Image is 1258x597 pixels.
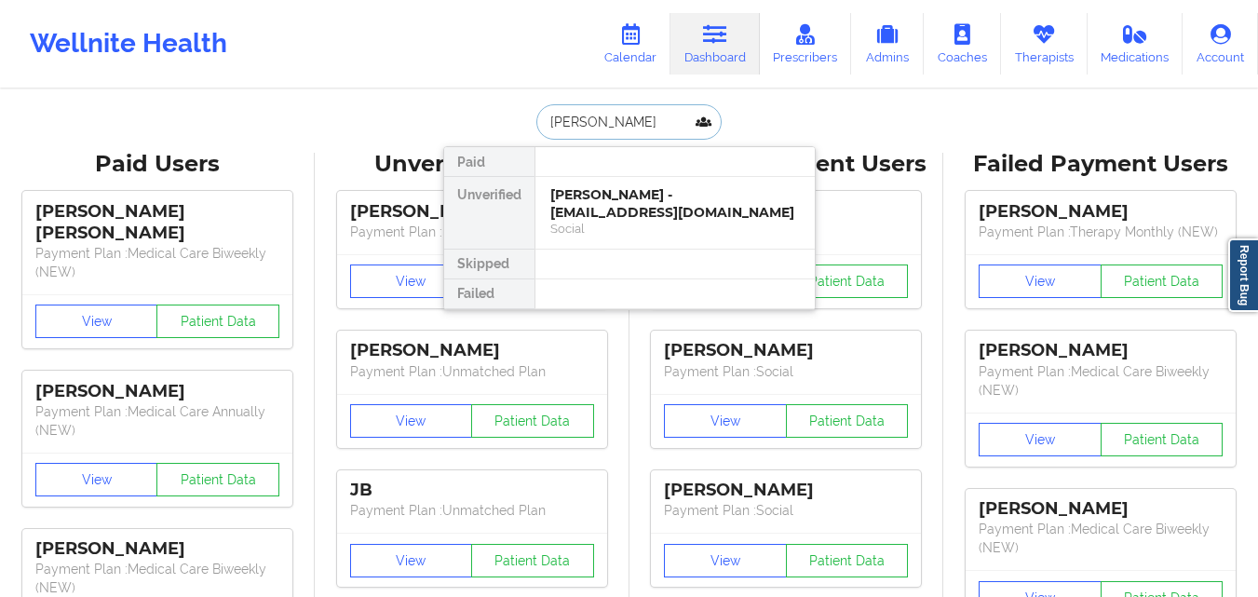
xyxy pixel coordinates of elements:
button: View [664,404,787,438]
button: Patient Data [471,544,594,577]
div: [PERSON_NAME] [979,201,1223,223]
a: Dashboard [670,13,760,75]
div: Failed Payment Users [956,150,1245,179]
button: Patient Data [786,404,909,438]
a: Admins [851,13,924,75]
button: View [350,404,473,438]
div: [PERSON_NAME] [664,480,908,501]
p: Payment Plan : Unmatched Plan [350,223,594,241]
button: View [979,265,1102,298]
div: [PERSON_NAME] [35,538,279,560]
div: Failed [444,279,534,309]
div: Paid [444,147,534,177]
button: Patient Data [1101,265,1224,298]
button: Patient Data [786,544,909,577]
a: Therapists [1001,13,1088,75]
div: Paid Users [13,150,302,179]
button: View [979,423,1102,456]
button: View [35,305,158,338]
p: Payment Plan : Unmatched Plan [350,501,594,520]
button: View [664,544,787,577]
div: [PERSON_NAME] [350,201,594,223]
p: Payment Plan : Unmatched Plan [350,362,594,381]
button: View [350,265,473,298]
div: [PERSON_NAME] [979,498,1223,520]
div: Social [550,221,800,237]
button: Patient Data [1101,423,1224,456]
div: Skipped [444,250,534,279]
a: Account [1183,13,1258,75]
div: [PERSON_NAME] [35,381,279,402]
a: Prescribers [760,13,852,75]
div: JB [350,480,594,501]
p: Payment Plan : Social [664,501,908,520]
button: View [350,544,473,577]
a: Coaches [924,13,1001,75]
a: Medications [1088,13,1184,75]
a: Report Bug [1228,238,1258,312]
button: Patient Data [786,265,909,298]
button: Patient Data [156,463,279,496]
div: Unverified [444,177,534,250]
div: Unverified Users [328,150,616,179]
button: Patient Data [471,404,594,438]
div: [PERSON_NAME] [979,340,1223,361]
div: [PERSON_NAME] [664,340,908,361]
p: Payment Plan : Medical Care Biweekly (NEW) [35,560,279,597]
p: Payment Plan : Medical Care Biweekly (NEW) [35,244,279,281]
button: Patient Data [156,305,279,338]
button: View [35,463,158,496]
div: [PERSON_NAME] - [EMAIL_ADDRESS][DOMAIN_NAME] [550,186,800,221]
p: Payment Plan : Therapy Monthly (NEW) [979,223,1223,241]
p: Payment Plan : Medical Care Annually (NEW) [35,402,279,440]
p: Payment Plan : Medical Care Biweekly (NEW) [979,362,1223,400]
a: Calendar [590,13,670,75]
p: Payment Plan : Medical Care Biweekly (NEW) [979,520,1223,557]
p: Payment Plan : Social [664,362,908,381]
div: [PERSON_NAME] [PERSON_NAME] [35,201,279,244]
div: [PERSON_NAME] [350,340,594,361]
